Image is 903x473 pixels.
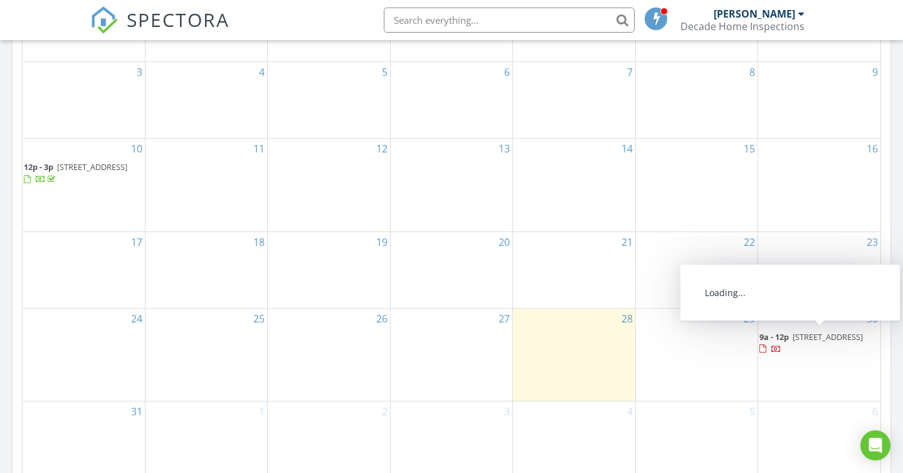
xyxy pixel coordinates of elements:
[635,231,758,308] td: Go to August 22, 2025
[129,232,145,252] a: Go to August 17, 2025
[635,308,758,401] td: Go to August 29, 2025
[680,20,805,33] div: Decade Home Inspections
[759,331,789,343] span: 9a - 12p
[379,401,390,422] a: Go to September 2, 2025
[741,139,758,159] a: Go to August 15, 2025
[384,8,635,33] input: Search everything...
[379,62,390,82] a: Go to August 5, 2025
[145,231,267,308] td: Go to August 18, 2025
[24,160,144,187] a: 12p - 3p [STREET_ADDRESS]
[741,309,758,329] a: Go to August 29, 2025
[635,62,758,139] td: Go to August 8, 2025
[496,232,512,252] a: Go to August 20, 2025
[268,139,390,231] td: Go to August 12, 2025
[251,139,267,159] a: Go to August 11, 2025
[129,309,145,329] a: Go to August 24, 2025
[619,309,635,329] a: Go to August 28, 2025
[747,62,758,82] a: Go to August 8, 2025
[390,139,512,231] td: Go to August 13, 2025
[24,161,127,184] a: 12p - 3p [STREET_ADDRESS]
[502,62,512,82] a: Go to August 6, 2025
[374,232,390,252] a: Go to August 19, 2025
[90,6,118,34] img: The Best Home Inspection Software - Spectora
[23,62,145,139] td: Go to August 3, 2025
[134,62,145,82] a: Go to August 3, 2025
[390,231,512,308] td: Go to August 20, 2025
[758,139,880,231] td: Go to August 16, 2025
[251,309,267,329] a: Go to August 25, 2025
[374,139,390,159] a: Go to August 12, 2025
[23,139,145,231] td: Go to August 10, 2025
[870,401,880,422] a: Go to September 6, 2025
[758,62,880,139] td: Go to August 9, 2025
[635,139,758,231] td: Go to August 15, 2025
[256,401,267,422] a: Go to September 1, 2025
[758,308,880,401] td: Go to August 30, 2025
[625,62,635,82] a: Go to August 7, 2025
[714,8,795,20] div: [PERSON_NAME]
[864,309,880,329] a: Go to August 30, 2025
[793,331,863,343] span: [STREET_ADDRESS]
[513,62,635,139] td: Go to August 7, 2025
[390,308,512,401] td: Go to August 27, 2025
[145,308,267,401] td: Go to August 25, 2025
[759,331,863,354] a: 9a - 12p [STREET_ADDRESS]
[747,401,758,422] a: Go to September 5, 2025
[619,232,635,252] a: Go to August 21, 2025
[502,401,512,422] a: Go to September 3, 2025
[256,62,267,82] a: Go to August 4, 2025
[145,139,267,231] td: Go to August 11, 2025
[90,17,230,43] a: SPECTORA
[127,6,230,33] span: SPECTORA
[268,231,390,308] td: Go to August 19, 2025
[374,309,390,329] a: Go to August 26, 2025
[24,161,53,173] span: 12p - 3p
[496,309,512,329] a: Go to August 27, 2025
[513,308,635,401] td: Go to August 28, 2025
[129,139,145,159] a: Go to August 10, 2025
[864,139,880,159] a: Go to August 16, 2025
[268,308,390,401] td: Go to August 26, 2025
[57,161,127,173] span: [STREET_ADDRESS]
[741,232,758,252] a: Go to August 22, 2025
[23,308,145,401] td: Go to August 24, 2025
[23,231,145,308] td: Go to August 17, 2025
[145,62,267,139] td: Go to August 4, 2025
[619,139,635,159] a: Go to August 14, 2025
[513,231,635,308] td: Go to August 21, 2025
[870,62,880,82] a: Go to August 9, 2025
[864,232,880,252] a: Go to August 23, 2025
[625,401,635,422] a: Go to September 4, 2025
[860,430,890,460] div: Open Intercom Messenger
[129,401,145,422] a: Go to August 31, 2025
[758,231,880,308] td: Go to August 23, 2025
[496,139,512,159] a: Go to August 13, 2025
[251,232,267,252] a: Go to August 18, 2025
[513,139,635,231] td: Go to August 14, 2025
[268,62,390,139] td: Go to August 5, 2025
[390,62,512,139] td: Go to August 6, 2025
[759,330,879,357] a: 9a - 12p [STREET_ADDRESS]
